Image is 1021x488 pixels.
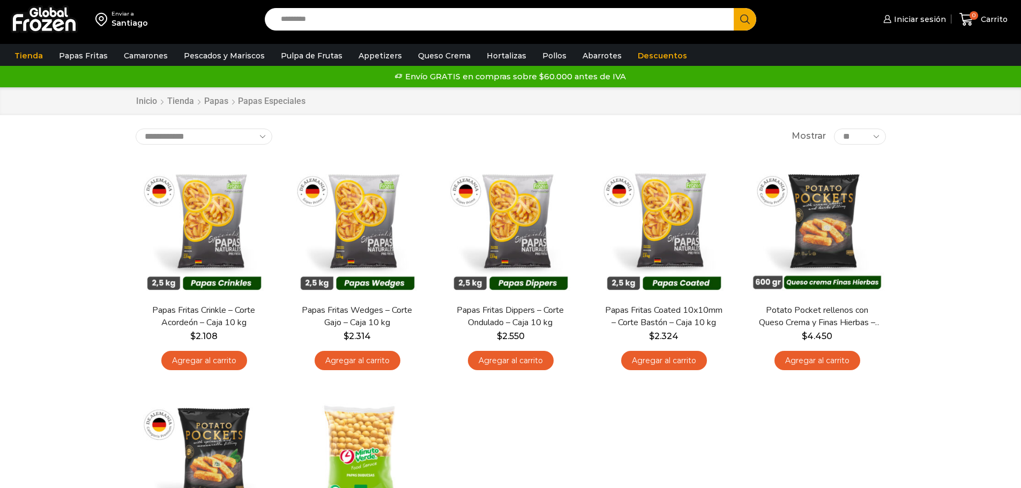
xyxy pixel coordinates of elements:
a: Tienda [9,46,48,66]
select: Pedido de la tienda [136,129,272,145]
span: $ [497,331,502,341]
span: $ [344,331,349,341]
a: Queso Crema [413,46,476,66]
span: Vista Rápida [300,269,415,288]
a: Inicio [136,95,158,108]
a: Potato Pocket rellenos con Queso Crema y Finas Hierbas – Caja 8.4 kg [755,304,878,329]
a: Pulpa de Frutas [275,46,348,66]
span: Vista Rápida [606,269,721,288]
a: Abarrotes [577,46,627,66]
a: Papas Fritas Crinkle – Corte Acordeón – Caja 10 kg [142,304,265,329]
a: Iniciar sesión [881,9,946,30]
a: Papas Fritas Dippers – Corte Ondulado – Caja 10 kg [449,304,572,329]
a: Papas Fritas [54,46,113,66]
a: Tienda [167,95,195,108]
bdi: 2.108 [190,331,218,341]
div: Santiago [111,18,148,28]
a: Camarones [118,46,173,66]
span: Carrito [978,14,1008,25]
span: Vista Rápida [759,269,875,288]
img: address-field-icon.svg [95,10,111,28]
a: Agregar al carrito: “Papas Fritas Coated 10x10mm - Corte Bastón - Caja 10 kg” [621,351,707,371]
span: 0 [970,11,978,20]
a: Agregar al carrito: “Papas Fritas Crinkle - Corte Acordeón - Caja 10 kg” [161,351,247,371]
span: $ [649,331,654,341]
span: Iniciar sesión [891,14,946,25]
a: Descuentos [632,46,692,66]
a: Agregar al carrito: “Papas Fritas Wedges – Corte Gajo - Caja 10 kg” [315,351,400,371]
a: Appetizers [353,46,407,66]
a: Pescados y Mariscos [178,46,270,66]
a: Papas Fritas Wedges – Corte Gajo – Caja 10 kg [295,304,419,329]
span: $ [190,331,196,341]
span: Mostrar [792,130,826,142]
span: $ [802,331,807,341]
bdi: 2.314 [344,331,371,341]
bdi: 2.550 [497,331,525,341]
a: Papas Fritas Coated 10x10mm – Corte Bastón – Caja 10 kg [602,304,725,329]
a: Hortalizas [481,46,532,66]
bdi: 2.324 [649,331,679,341]
a: Agregar al carrito: “Papas Fritas Dippers - Corte Ondulado - Caja 10 kg” [468,351,554,371]
a: Papas [204,95,229,108]
h1: Papas Especiales [238,96,305,106]
a: Agregar al carrito: “Potato Pocket rellenos con Queso Crema y Finas Hierbas - Caja 8.4 kg” [774,351,860,371]
a: Pollos [537,46,572,66]
bdi: 4.450 [802,331,832,341]
div: Enviar a [111,10,148,18]
span: Vista Rápida [453,269,568,288]
button: Search button [734,8,756,31]
nav: Breadcrumb [136,95,305,108]
span: Vista Rápida [146,269,262,288]
a: 0 Carrito [957,7,1010,32]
